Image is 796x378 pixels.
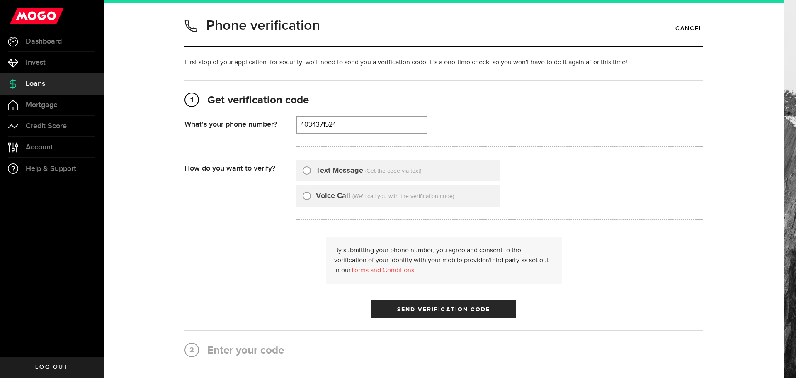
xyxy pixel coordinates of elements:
[206,15,320,37] h1: Phone verification
[365,168,421,174] span: (Get the code via text)
[26,101,58,109] span: Mortgage
[675,22,703,36] a: Cancel
[184,344,703,358] h2: Enter your code
[185,93,198,107] span: 1
[26,165,76,173] span: Help & Support
[26,144,53,151] span: Account
[26,80,45,88] span: Loans
[316,190,350,202] label: Voice Call
[35,364,68,370] span: Log out
[184,93,703,108] h2: Get verification code
[26,59,46,66] span: Invest
[185,344,198,357] span: 2
[26,122,67,130] span: Credit Score
[303,190,311,199] input: Voice Call
[7,3,32,28] button: Open LiveChat chat widget
[184,116,296,129] div: What's your phone number?
[326,237,562,284] div: By submitting your phone number, you agree and consent to the verification of your identity with ...
[184,160,296,173] div: How do you want to verify?
[351,267,414,274] a: Terms and Conditions
[184,58,703,68] p: First step of your application: for security, we'll need to send you a verification code. It's a ...
[371,300,516,318] button: Send Verification Code
[303,165,311,173] input: Text Message
[397,307,490,312] span: Send Verification Code
[316,165,363,176] label: Text Message
[352,193,454,199] span: (We'll call you with the verification code)
[26,38,62,45] span: Dashboard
